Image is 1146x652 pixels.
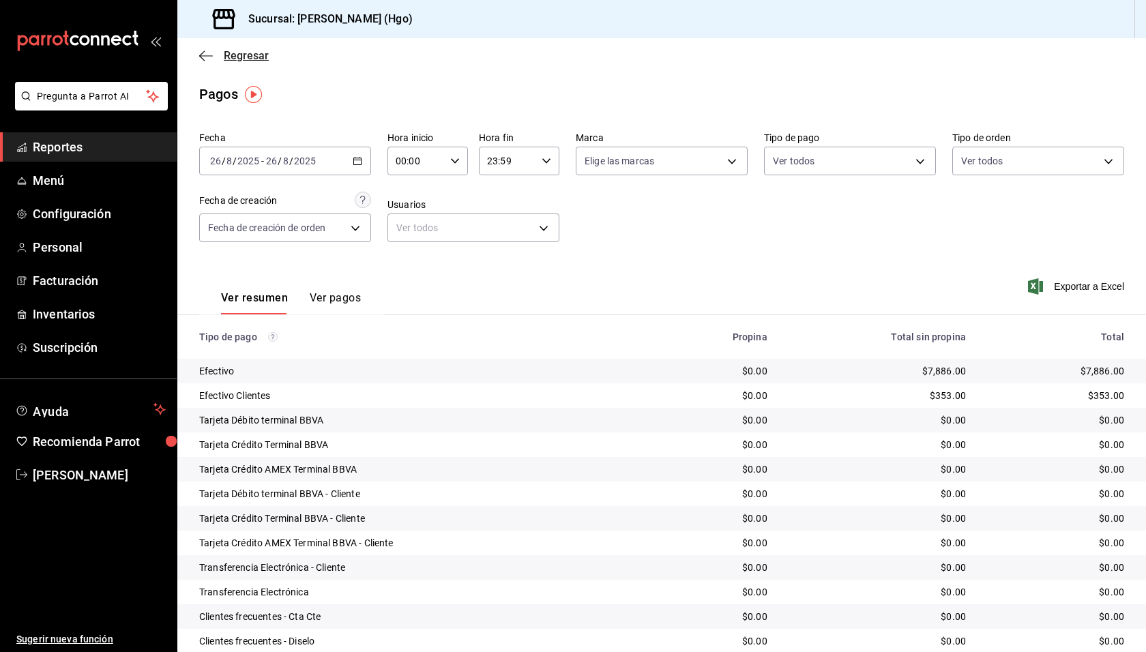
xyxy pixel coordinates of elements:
span: Fecha de creación de orden [208,221,325,235]
button: Pregunta a Parrot AI [15,82,168,110]
div: $0.00 [789,413,966,427]
span: Reportes [33,138,166,156]
div: $0.00 [789,512,966,525]
div: $0.00 [789,536,966,550]
span: [PERSON_NAME] [33,466,166,484]
span: Configuración [33,205,166,223]
span: Facturación [33,271,166,290]
div: $0.00 [673,487,767,501]
div: Tipo de pago [199,331,651,342]
label: Usuarios [387,200,559,209]
span: / [222,155,226,166]
div: $0.00 [673,610,767,623]
span: Elige las marcas [585,154,654,168]
div: $0.00 [988,610,1124,623]
img: Tooltip marker [245,86,262,103]
div: Clientes frecuentes - Diselo [199,634,651,648]
button: Ver resumen [221,291,288,314]
div: Total sin propina [789,331,966,342]
span: Regresar [224,49,269,62]
div: $353.00 [988,389,1124,402]
div: Ver todos [387,213,559,242]
label: Hora fin [479,133,559,143]
input: -- [209,155,222,166]
button: Regresar [199,49,269,62]
div: Propina [673,331,767,342]
div: Transferencia Electrónica [199,585,651,599]
h3: Sucursal: [PERSON_NAME] (Hgo) [237,11,413,27]
div: $0.00 [789,462,966,476]
div: Tarjeta Crédito Terminal BBVA [199,438,651,451]
div: Tarjeta Crédito AMEX Terminal BBVA - Cliente [199,536,651,550]
span: Inventarios [33,305,166,323]
div: Tarjeta Débito terminal BBVA - Cliente [199,487,651,501]
span: / [278,155,282,166]
div: $0.00 [789,487,966,501]
span: Ayuda [33,401,148,417]
div: $0.00 [789,438,966,451]
div: $7,886.00 [789,364,966,378]
button: Ver pagos [310,291,361,314]
div: $0.00 [988,413,1124,427]
div: Total [988,331,1124,342]
div: $0.00 [673,634,767,648]
input: -- [265,155,278,166]
div: Fecha de creación [199,194,277,208]
a: Pregunta a Parrot AI [10,99,168,113]
div: $0.00 [673,413,767,427]
div: $0.00 [789,561,966,574]
svg: Los pagos realizados con Pay y otras terminales son montos brutos. [268,332,278,342]
span: / [289,155,293,166]
div: $0.00 [988,561,1124,574]
div: navigation tabs [221,291,361,314]
span: Sugerir nueva función [16,632,166,647]
div: $353.00 [789,389,966,402]
div: Tarjeta Crédito AMEX Terminal BBVA [199,462,651,476]
div: $0.00 [673,536,767,550]
div: Efectivo Clientes [199,389,651,402]
div: $0.00 [988,512,1124,525]
span: Ver todos [773,154,814,168]
span: Suscripción [33,338,166,357]
button: Exportar a Excel [1031,278,1124,295]
input: ---- [237,155,260,166]
div: $0.00 [673,389,767,402]
input: -- [282,155,289,166]
div: $0.00 [789,610,966,623]
div: Clientes frecuentes - Cta Cte [199,610,651,623]
div: $0.00 [673,512,767,525]
label: Tipo de pago [764,133,936,143]
div: Efectivo [199,364,651,378]
div: $0.00 [988,438,1124,451]
input: -- [226,155,233,166]
span: Menú [33,171,166,190]
div: $0.00 [789,634,966,648]
label: Marca [576,133,748,143]
span: - [261,155,264,166]
div: $0.00 [988,585,1124,599]
div: Tarjeta Crédito Terminal BBVA - Cliente [199,512,651,525]
div: $0.00 [988,462,1124,476]
div: $0.00 [988,536,1124,550]
input: ---- [293,155,317,166]
button: open_drawer_menu [150,35,161,46]
div: $0.00 [673,585,767,599]
label: Tipo de orden [952,133,1124,143]
div: $0.00 [789,585,966,599]
div: $7,886.00 [988,364,1124,378]
label: Hora inicio [387,133,468,143]
span: Ver todos [961,154,1003,168]
label: Fecha [199,133,371,143]
span: Recomienda Parrot [33,432,166,451]
span: / [233,155,237,166]
div: $0.00 [988,487,1124,501]
div: $0.00 [673,561,767,574]
div: $0.00 [673,364,767,378]
div: Pagos [199,84,238,104]
div: Transferencia Electrónica - Cliente [199,561,651,574]
div: Tarjeta Débito terminal BBVA [199,413,651,427]
div: $0.00 [673,438,767,451]
div: $0.00 [988,634,1124,648]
